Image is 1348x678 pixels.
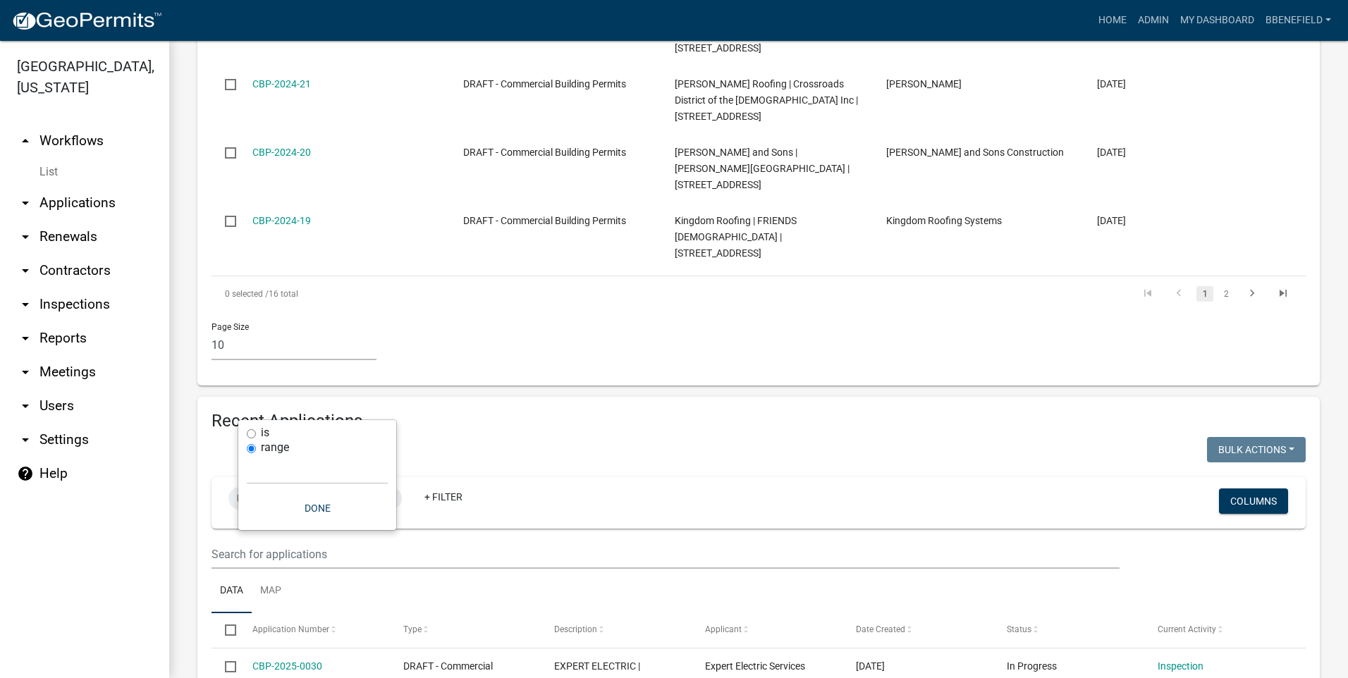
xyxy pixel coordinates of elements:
button: Columns [1219,488,1288,514]
a: Home [1093,7,1132,34]
input: Search for applications [212,540,1120,569]
a: go to first page [1134,286,1161,302]
datatable-header-cell: Current Activity [1144,613,1295,647]
a: go to next page [1239,286,1266,302]
span: Leroy [886,78,962,90]
a: Inspection [1158,660,1203,672]
i: arrow_drop_down [17,228,34,245]
span: Type [403,624,422,634]
datatable-header-cell: Date Created [842,613,993,647]
li: page 2 [1215,282,1237,306]
i: arrow_drop_down [17,364,34,381]
a: Admin [1132,7,1175,34]
span: 10/01/2024 [1097,215,1126,226]
span: Kingdom Roofing Systems [886,215,1002,226]
i: arrow_drop_up [17,132,34,149]
i: arrow_drop_down [17,195,34,211]
span: In Progress [1007,660,1057,672]
a: CBP-2024-20 [252,147,311,158]
a: Map [252,569,290,614]
a: + Filter [413,484,474,510]
span: Date Created [856,624,905,634]
datatable-header-cell: Applicant [692,613,842,647]
span: Schumaker Roofing | Crossroads District of the Wesleyan Church Inc | 1300 W 6TH ST [675,78,858,122]
span: Kingdom Roofing | FRIENDS CHURCH | 513 S WATER ST [675,215,797,259]
span: Applicant [705,624,742,634]
span: 10/15/2024 [1097,147,1126,158]
a: go to previous page [1165,286,1192,302]
h4: Recent Applications [212,411,1306,431]
span: Expert Electric Services [705,660,805,672]
span: Carter Seymour | TAYLOR UNIVERSITY | 1846 S MAIN ST [675,10,832,54]
i: help [17,465,34,482]
span: Current Activity [1158,624,1216,634]
span: Description [554,624,597,634]
span: DRAFT - Commercial Building Permits [463,78,626,90]
datatable-header-cell: Status [993,613,1144,647]
a: 1 [1196,286,1213,302]
span: Date Created [237,493,289,503]
label: is [261,427,269,438]
a: CBP-2025-0030 [252,660,322,672]
a: go to last page [1270,286,1297,302]
label: range [261,442,289,453]
a: CBP-2024-19 [252,215,311,226]
span: DRAFT - Commercial Building Permits [463,215,626,226]
datatable-header-cell: Description [541,613,692,647]
span: Michael Kinder and Sons | TAYLOR UNIVERSITY | 1846 S MAIN ST [675,147,850,190]
a: My Dashboard [1175,7,1260,34]
a: Data [212,569,252,614]
datatable-header-cell: Type [389,613,540,647]
button: Done [247,495,388,521]
i: arrow_drop_down [17,431,34,448]
span: Michael Kinder and Sons Construction [886,147,1064,158]
li: page 1 [1194,282,1215,306]
span: 10/31/2024 [1097,78,1126,90]
i: arrow_drop_down [17,296,34,313]
div: from (unset) to (unset) [228,487,402,510]
span: 08/21/2025 [856,660,885,672]
datatable-header-cell: Select [212,613,238,647]
button: Bulk Actions [1207,437,1306,462]
i: arrow_drop_down [17,262,34,279]
a: 2 [1218,286,1234,302]
a: CBP-2024-21 [252,78,311,90]
span: Status [1007,624,1031,634]
datatable-header-cell: Application Number [238,613,389,647]
i: arrow_drop_down [17,330,34,347]
i: arrow_drop_down [17,397,34,414]
a: BBenefield [1260,7,1337,34]
span: Application Number [252,624,329,634]
div: 16 total [212,276,644,312]
span: 0 selected / [225,289,269,299]
span: DRAFT - Commercial Building Permits [463,147,626,158]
